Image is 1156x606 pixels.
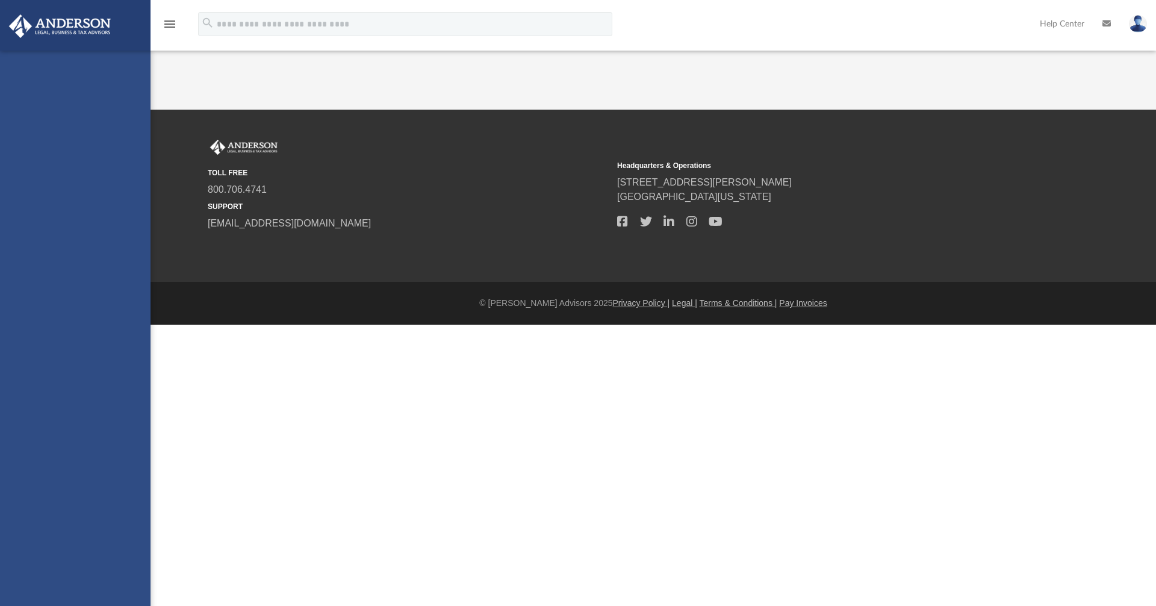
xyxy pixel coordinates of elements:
[208,184,267,195] a: 800.706.4741
[208,140,280,155] img: Anderson Advisors Platinum Portal
[163,23,177,31] a: menu
[613,298,670,308] a: Privacy Policy |
[617,192,771,202] a: [GEOGRAPHIC_DATA][US_STATE]
[208,218,371,228] a: [EMAIL_ADDRESS][DOMAIN_NAME]
[779,298,827,308] a: Pay Invoices
[1129,15,1147,33] img: User Pic
[151,297,1156,310] div: © [PERSON_NAME] Advisors 2025
[617,160,1018,171] small: Headquarters & Operations
[208,167,609,178] small: TOLL FREE
[201,16,214,30] i: search
[163,17,177,31] i: menu
[700,298,777,308] a: Terms & Conditions |
[672,298,697,308] a: Legal |
[208,201,609,212] small: SUPPORT
[617,177,792,187] a: [STREET_ADDRESS][PERSON_NAME]
[5,14,114,38] img: Anderson Advisors Platinum Portal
